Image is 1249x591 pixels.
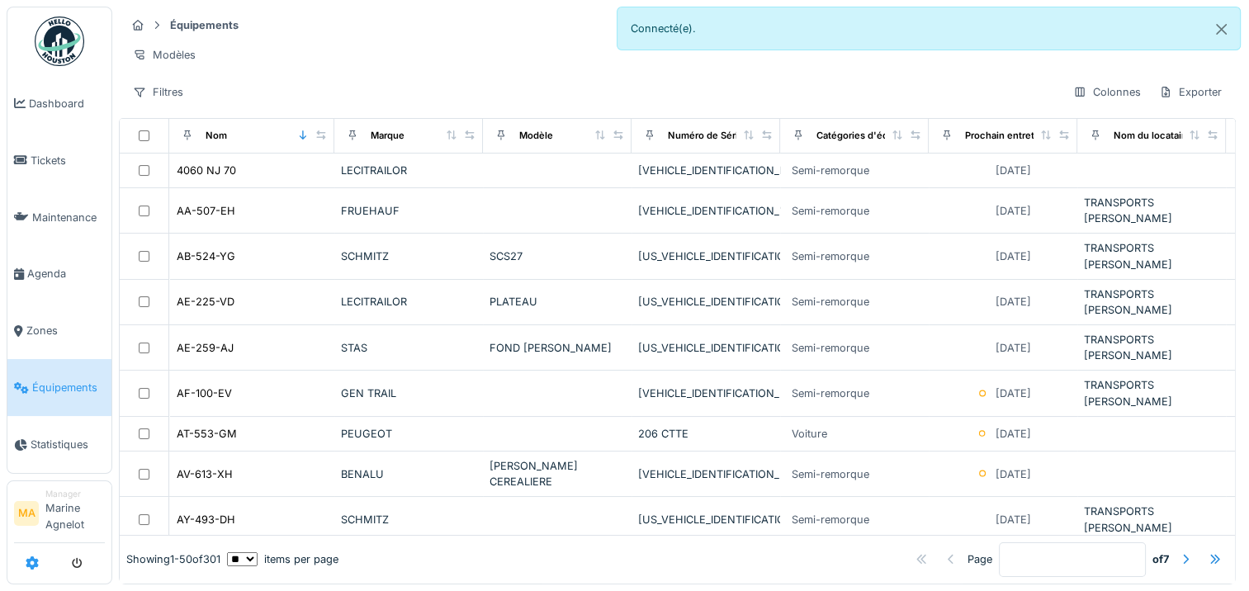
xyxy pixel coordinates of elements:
div: [DATE] [996,466,1031,482]
a: Zones [7,303,111,360]
div: Marque [371,129,405,143]
div: 4060 NJ 70 [177,163,236,178]
div: Semi-remorque [792,294,869,310]
div: Colonnes [1066,80,1148,104]
div: TRANSPORTS [PERSON_NAME] [1084,286,1219,318]
div: FOND [PERSON_NAME] [490,340,625,356]
div: AE-225-VD [177,294,234,310]
a: Tickets [7,132,111,189]
div: AV-613-XH [177,466,233,482]
div: Filtres [125,80,191,104]
div: [VEHICLE_IDENTIFICATION_NUMBER] [638,385,774,401]
div: [DATE] [996,426,1031,442]
div: LECITRAILOR [341,294,476,310]
div: 206 CTTE [638,426,774,442]
div: [PERSON_NAME] CEREALIERE [490,458,625,489]
div: Semi-remorque [792,163,869,178]
div: Semi-remorque [792,385,869,401]
div: GEN TRAIL [341,385,476,401]
strong: of 7 [1152,551,1169,567]
div: Manager [45,488,105,500]
div: [DATE] [996,248,1031,264]
li: MA [14,501,39,526]
div: Modèles [125,43,203,67]
div: BENALU [341,466,476,482]
div: Semi-remorque [792,203,869,219]
div: Catégories d'équipement [816,129,931,143]
img: Badge_color-CXgf-gQk.svg [35,17,84,66]
div: [VEHICLE_IDENTIFICATION_NUMBER] [638,163,774,178]
div: Showing 1 - 50 of 301 [126,551,220,567]
div: TRANSPORTS [PERSON_NAME] [1084,240,1219,272]
a: Équipements [7,359,111,416]
span: Maintenance [32,210,105,225]
div: Nom du locataire [1114,129,1190,143]
div: TRANSPORTS [PERSON_NAME] [1084,504,1219,535]
div: Semi-remorque [792,512,869,527]
div: Page [968,551,992,567]
div: AF-100-EV [177,385,232,401]
div: Prochain entretien [965,129,1048,143]
div: AA-507-EH [177,203,235,219]
div: [VEHICLE_IDENTIFICATION_NUMBER] [638,466,774,482]
strong: Équipements [163,17,245,33]
a: Dashboard [7,75,111,132]
div: [DATE] [996,512,1031,527]
div: TRANSPORTS [PERSON_NAME] [1084,332,1219,363]
a: MA ManagerMarine Agnelot [14,488,105,543]
div: [US_VEHICLE_IDENTIFICATION_NUMBER] [638,340,774,356]
div: Modèle [519,129,553,143]
div: AB-524-YG [177,248,235,264]
span: Dashboard [29,96,105,111]
div: Semi-remorque [792,248,869,264]
div: PLATEAU [490,294,625,310]
div: Connecté(e). [617,7,1242,50]
div: AY-493-DH [177,512,235,527]
div: Numéro de Série [668,129,744,143]
div: STAS [341,340,476,356]
span: Tickets [31,153,105,168]
div: AT-553-GM [177,426,237,442]
div: [DATE] [996,385,1031,401]
div: [US_VEHICLE_IDENTIFICATION_NUMBER] [638,248,774,264]
div: PEUGEOT [341,426,476,442]
div: [US_VEHICLE_IDENTIFICATION_NUMBER] [638,294,774,310]
span: Zones [26,323,105,338]
div: [DATE] [996,203,1031,219]
div: Nom [206,129,227,143]
div: TRANSPORTS [PERSON_NAME] [1084,377,1219,409]
a: Agenda [7,246,111,303]
div: [DATE] [996,163,1031,178]
div: Semi-remorque [792,466,869,482]
div: [US_VEHICLE_IDENTIFICATION_NUMBER] [638,512,774,527]
a: Maintenance [7,189,111,246]
div: FRUEHAUF [341,203,476,219]
div: LECITRAILOR [341,163,476,178]
div: items per page [227,551,338,567]
div: Voiture [792,426,827,442]
div: SCS27 [490,248,625,264]
button: Close [1203,7,1240,51]
div: SCHMITZ [341,248,476,264]
div: TRANSPORTS [PERSON_NAME] [1084,195,1219,226]
div: Exporter [1152,80,1229,104]
span: Agenda [27,266,105,281]
div: [DATE] [996,294,1031,310]
span: Équipements [32,380,105,395]
div: [VEHICLE_IDENTIFICATION_NUMBER] [638,203,774,219]
div: AE-259-AJ [177,340,234,356]
li: Marine Agnelot [45,488,105,539]
span: Statistiques [31,437,105,452]
div: SCHMITZ [341,512,476,527]
div: [DATE] [996,340,1031,356]
a: Statistiques [7,416,111,473]
div: Semi-remorque [792,340,869,356]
